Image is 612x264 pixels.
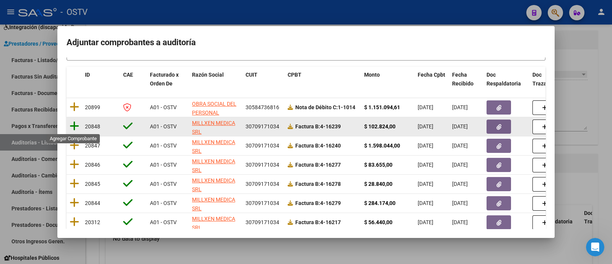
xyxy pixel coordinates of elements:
[364,72,380,78] span: Monto
[452,162,468,168] span: [DATE]
[246,123,279,130] span: 30709171034
[285,67,361,92] datatable-header-cell: CPBT
[418,72,445,78] span: Fecha Cpbt
[85,200,100,206] span: 20844
[246,104,279,110] span: 30584736816
[295,162,320,168] span: Factura B:
[364,181,392,187] strong: $ 28.840,00
[295,143,320,149] span: Factura B:
[192,139,235,154] span: MILLXEN MEDICA SRL
[150,123,177,130] span: A01 - OSTV
[361,67,415,92] datatable-header-cell: Monto
[150,219,177,225] span: A01 - OSTV
[529,67,575,92] datatable-header-cell: Doc Trazabilidad
[295,181,341,187] strong: 4-16278
[246,143,279,149] span: 30709171034
[295,219,320,225] span: Factura B:
[295,162,341,168] strong: 4-16277
[192,197,235,212] span: MILLXEN MEDICA SRL
[418,181,433,187] span: [DATE]
[483,67,529,92] datatable-header-cell: Doc Respaldatoria
[192,177,235,192] span: MILLXEN MEDICA SRL
[85,181,100,187] span: 20845
[295,219,341,225] strong: 4-16217
[295,104,338,110] span: Nota de Débito C:
[246,162,279,168] span: 30709171034
[295,181,320,187] span: Factura B:
[246,72,257,78] span: CUIT
[295,123,341,130] strong: 4-16239
[192,120,235,135] span: MILLXEN MEDICA SRL
[364,162,392,168] strong: $ 83.655,00
[418,162,433,168] span: [DATE]
[192,158,235,173] span: MILLXEN MEDICA SRL
[85,104,100,110] span: 20899
[364,219,392,225] strong: $ 56.440,00
[147,67,189,92] datatable-header-cell: Facturado x Orden De
[532,72,563,87] span: Doc Trazabilidad
[418,219,433,225] span: [DATE]
[487,72,521,87] span: Doc Respaldatoria
[189,67,243,92] datatable-header-cell: Razón Social
[364,143,400,149] strong: $ 1.598.044,00
[123,72,133,78] span: CAE
[418,200,433,206] span: [DATE]
[295,123,320,130] span: Factura B:
[85,143,100,149] span: 20847
[449,67,483,92] datatable-header-cell: Fecha Recibido
[246,181,279,187] span: 30709171034
[85,219,100,225] span: 20312
[246,200,279,206] span: 30709171034
[295,104,355,110] strong: 1-1014
[85,72,90,78] span: ID
[295,200,341,206] strong: 4-16279
[150,72,179,87] span: Facturado x Orden De
[243,67,285,92] datatable-header-cell: CUIT
[364,104,400,110] strong: $ 1.151.094,61
[452,200,468,206] span: [DATE]
[418,104,433,110] span: [DATE]
[295,143,341,149] strong: 4-16240
[85,162,100,168] span: 20846
[82,67,120,92] datatable-header-cell: ID
[452,104,468,110] span: [DATE]
[452,123,468,130] span: [DATE]
[415,67,449,92] datatable-header-cell: Fecha Cpbt
[288,72,301,78] span: CPBT
[192,72,224,78] span: Razón Social
[452,143,468,149] span: [DATE]
[452,181,468,187] span: [DATE]
[192,216,235,231] span: MILLXEN MEDICA SRL
[150,162,177,168] span: A01 - OSTV
[150,143,177,149] span: A01 - OSTV
[364,200,396,206] strong: $ 284.174,00
[452,72,474,87] span: Fecha Recibido
[120,67,147,92] datatable-header-cell: CAE
[418,123,433,130] span: [DATE]
[150,104,177,110] span: A01 - OSTV
[67,35,545,50] h2: Adjuntar comprobantes a auditoría
[452,219,468,225] span: [DATE]
[85,123,100,130] span: 20848
[364,123,396,130] strong: $ 102.824,00
[418,143,433,149] span: [DATE]
[246,219,279,225] span: 30709171034
[192,101,236,125] span: OBRA SOCIAL DEL PERSONAL GRAFICO
[150,181,177,187] span: A01 - OSTV
[150,200,177,206] span: A01 - OSTV
[586,238,604,256] iframe: Intercom live chat
[295,200,320,206] span: Factura B:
